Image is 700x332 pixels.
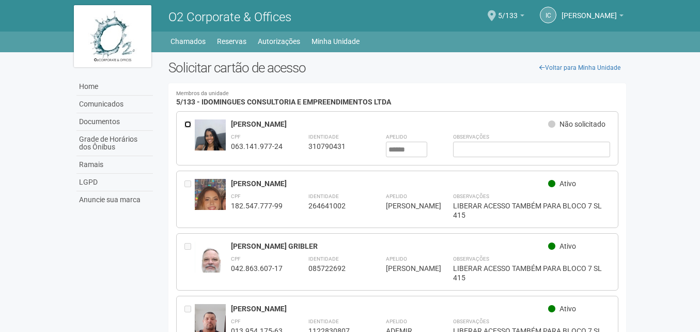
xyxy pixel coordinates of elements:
a: Reservas [217,34,246,49]
strong: Apelido [386,193,407,199]
strong: Observações [453,256,489,262]
div: 182.547.777-99 [231,201,283,210]
strong: Observações [453,319,489,324]
strong: CPF [231,134,241,140]
a: Voltar para Minha Unidade [534,60,626,76]
img: user.jpg [195,242,226,283]
a: Autorizações [258,34,300,49]
span: Isabel Cristina de Macedo Gonçalves Domingues [562,2,617,20]
span: Não solicitado [559,120,605,128]
strong: Observações [453,193,489,199]
div: [PERSON_NAME] [231,179,549,188]
small: Membros da unidade [176,91,619,97]
img: logo.jpg [74,5,151,67]
div: Entre em contato com a Aministração para solicitar o cancelamento ou 2a via [184,242,195,282]
div: LIBERAR ACESSO TAMBÉM PARA BLOCO 7 SL 415 [453,264,611,282]
a: [PERSON_NAME] [562,13,624,21]
div: [PERSON_NAME] [386,264,427,273]
span: 5/133 [498,2,518,20]
div: LIBERAR ACESSO TAMBÉM PARA BLOCO 7 SL 415 [453,201,611,220]
a: Chamados [170,34,206,49]
strong: CPF [231,256,241,262]
a: IC [540,7,556,23]
a: Ramais [76,156,153,174]
a: LGPD [76,174,153,191]
strong: Identidade [308,319,339,324]
strong: Apelido [386,319,407,324]
div: [PERSON_NAME] GRIBLER [231,242,549,251]
h4: 5/133 - IDOMINGUES CONSULTORIA E EMPREENDIMENTOS LTDA [176,91,619,106]
span: Ativo [559,305,576,313]
span: Ativo [559,179,576,188]
div: 042.863.607-17 [231,264,283,273]
div: [PERSON_NAME] [231,304,549,313]
strong: CPF [231,319,241,324]
div: 264641002 [308,201,360,210]
strong: Identidade [308,134,339,140]
strong: Identidade [308,193,339,199]
a: Grade de Horários dos Ônibus [76,131,153,156]
img: user.jpg [195,179,226,236]
strong: Observações [453,134,489,140]
div: Entre em contato com a Aministração para solicitar o cancelamento ou 2a via [184,179,195,220]
h2: Solicitar cartão de acesso [168,60,627,76]
a: Anuncie sua marca [76,191,153,208]
div: [PERSON_NAME] [386,201,427,210]
span: O2 Corporate & Offices [168,10,291,24]
a: 5/133 [498,13,524,21]
a: Minha Unidade [312,34,360,49]
img: user.jpg [195,119,226,158]
a: Home [76,78,153,96]
strong: Identidade [308,256,339,262]
strong: CPF [231,193,241,199]
div: 063.141.977-24 [231,142,283,151]
strong: Apelido [386,256,407,262]
span: Ativo [559,242,576,250]
a: Comunicados [76,96,153,113]
div: 310790431 [308,142,360,151]
a: Documentos [76,113,153,131]
div: [PERSON_NAME] [231,119,549,129]
strong: Apelido [386,134,407,140]
div: 085722692 [308,264,360,273]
